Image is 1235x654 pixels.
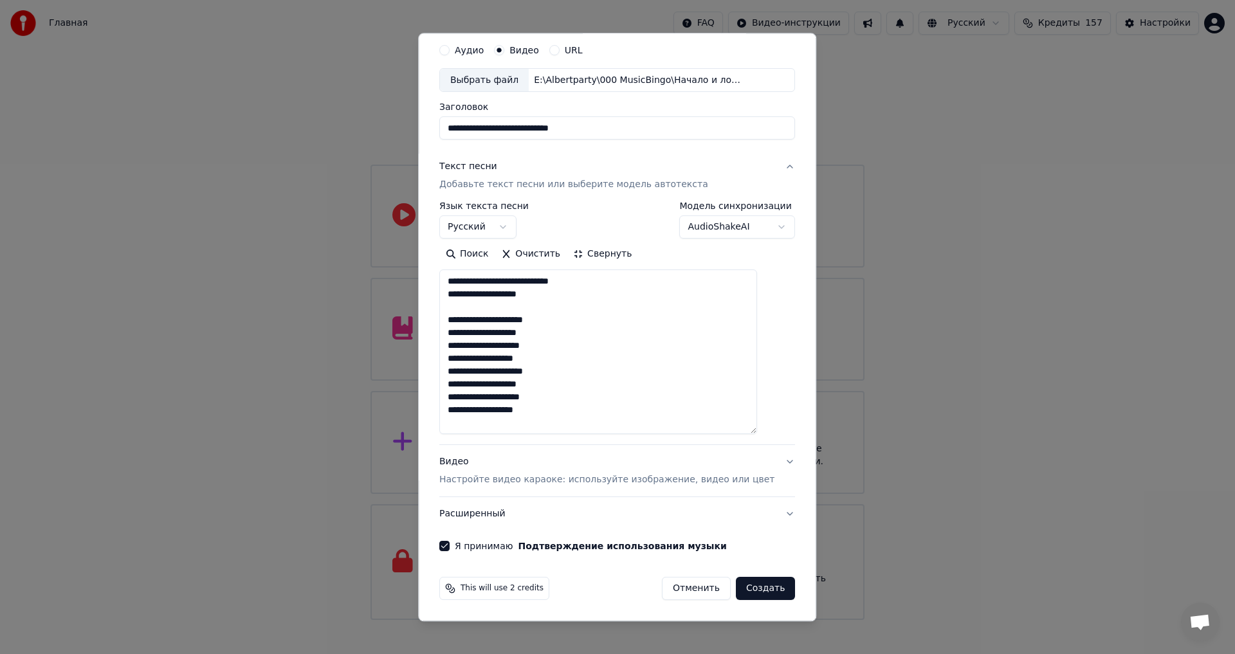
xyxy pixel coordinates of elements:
[736,577,795,601] button: Создать
[565,46,583,55] label: URL
[529,74,747,87] div: E:\Albertparty\000 MusicBingo\Начало и лого - 2\50 Света - А может нет, а может да.mp4
[439,456,774,487] div: Видео
[439,474,774,487] p: Настройте видео караоке: используйте изображение, видео или цвет
[439,498,795,531] button: Расширенный
[509,46,539,55] label: Видео
[455,542,727,551] label: Я принимаю
[455,46,484,55] label: Аудио
[680,202,796,211] label: Модель синхронизации
[439,103,795,112] label: Заголовок
[439,202,795,445] div: Текст песниДобавьте текст песни или выберите модель автотекста
[439,202,529,211] label: Язык текста песни
[495,244,567,265] button: Очистить
[440,69,529,92] div: Выбрать файл
[567,244,638,265] button: Свернуть
[439,161,497,174] div: Текст песни
[439,244,495,265] button: Поиск
[439,446,795,497] button: ВидеоНастройте видео караоке: используйте изображение, видео или цвет
[461,584,544,594] span: This will use 2 credits
[439,150,795,202] button: Текст песниДобавьте текст песни или выберите модель автотекста
[518,542,727,551] button: Я принимаю
[662,577,731,601] button: Отменить
[439,179,708,192] p: Добавьте текст песни или выберите модель автотекста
